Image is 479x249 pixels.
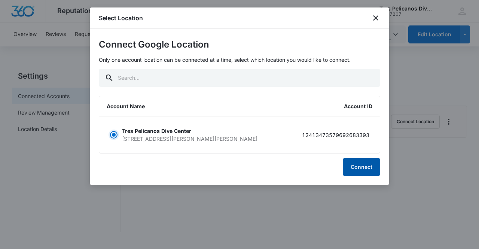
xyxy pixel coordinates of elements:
p: Only one account location can be connected at a time, select which location you would like to con... [99,56,380,64]
p: Account ID [344,102,372,110]
input: Search... [99,69,380,87]
button: Connect [343,158,380,176]
p: Account Name [107,102,145,110]
p: [STREET_ADDRESS][PERSON_NAME][PERSON_NAME] [122,135,257,143]
h4: Connect Google Location [99,38,380,51]
p: 12413473579692683393 [302,131,369,139]
button: close [371,13,380,22]
h1: Select Location [99,13,143,22]
p: Tres Pelicanos Dive Center [122,127,257,135]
